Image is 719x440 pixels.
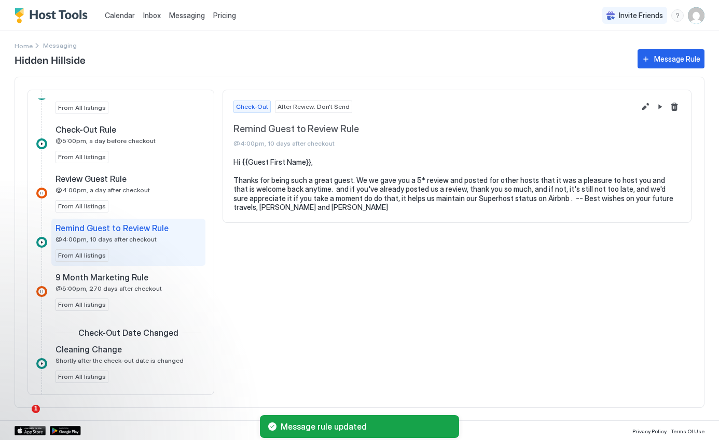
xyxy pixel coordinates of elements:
[15,8,92,23] a: Host Tools Logo
[236,102,268,111] span: Check-Out
[638,49,704,68] button: Message Rule
[688,7,704,24] div: User profile
[619,11,663,20] span: Invite Friends
[56,174,127,184] span: Review Guest Rule
[58,152,106,162] span: From All listings
[654,101,666,113] button: Pause Message Rule
[15,42,33,50] span: Home
[143,11,161,20] span: Inbox
[58,202,106,211] span: From All listings
[169,11,205,20] span: Messaging
[56,272,148,282] span: 9 Month Marketing Rule
[15,40,33,51] div: Breadcrumb
[32,405,40,413] span: 1
[56,285,162,292] span: @5:00pm, 270 days after checkout
[58,300,106,309] span: From All listings
[233,123,635,135] span: Remind Guest to Review Rule
[105,11,135,20] span: Calendar
[56,235,157,243] span: @4:00pm, 10 days after checkout
[278,102,350,111] span: After Review: Don't Send
[233,139,635,147] span: @4:00pm, 10 days after checkout
[233,158,681,212] pre: Hi {{Guest First Name}}, Thanks for being such a great guest. We we gave you a 5* review and post...
[56,137,156,145] span: @5:00pm, a day before checkout
[58,251,106,260] span: From All listings
[639,101,652,113] button: Edit message rule
[671,9,684,22] div: menu
[15,51,627,67] span: Hidden Hillside
[56,124,116,135] span: Check-Out Rule
[143,10,161,21] a: Inbox
[78,328,178,338] span: Check-Out Date Changed
[213,11,236,20] span: Pricing
[169,10,205,21] a: Messaging
[58,103,106,112] span: From All listings
[15,40,33,51] a: Home
[281,421,451,432] span: Message rule updated
[105,10,135,21] a: Calendar
[43,41,77,49] span: Breadcrumb
[8,339,215,412] iframe: Intercom notifications message
[668,101,681,113] button: Delete message rule
[56,223,169,233] span: Remind Guest to Review Rule
[654,53,700,64] div: Message Rule
[56,186,150,194] span: @4:00pm, a day after checkout
[10,405,35,430] iframe: Intercom live chat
